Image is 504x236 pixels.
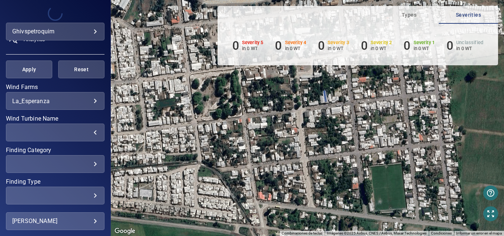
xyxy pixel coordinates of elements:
[285,40,306,45] h6: Severity 4
[6,124,105,141] div: Wind Turbine Name
[6,155,105,173] div: Finding Category
[456,231,502,235] a: Informar un error en el mapa
[456,40,483,45] h6: Unclassified
[361,39,368,53] h6: 0
[6,92,105,110] div: Wind Farms
[328,40,349,45] h6: Severity 3
[361,39,392,53] li: Severity 2
[404,39,410,53] h6: 0
[327,231,427,235] span: Imágenes ©2025 Airbus, CNES / Airbus, Maxar Technologies
[384,10,434,20] span: Types
[6,147,105,153] label: Finding Category
[113,226,137,236] img: Google
[12,26,98,37] div: ghivspetroquim
[6,179,105,185] label: Finding Type
[232,39,239,53] h6: 0
[404,39,435,53] li: Severity 1
[371,46,392,51] p: in 0 WT
[447,39,483,53] li: Severity Unclassified
[113,226,137,236] a: Abrir esta área en Google Maps (se abre en una ventana nueva)
[282,231,322,236] button: Combinaciones de teclas
[414,40,435,45] h6: Severity 1
[6,187,105,204] div: Finding Type
[328,46,349,51] p: in 0 WT
[285,46,306,51] p: in 0 WT
[12,215,98,227] div: [PERSON_NAME]
[275,39,306,53] li: Severity 4
[6,60,52,78] button: Apply
[318,39,349,53] li: Severity 3
[6,116,105,122] label: Wind Turbine Name
[447,39,453,53] h6: 0
[431,231,452,235] a: Condiciones
[456,46,483,51] p: in 0 WT
[242,40,263,45] h6: Severity 5
[6,84,105,90] label: Wind Farms
[443,10,494,20] span: Severities
[15,65,43,74] span: Apply
[6,23,105,40] div: ghivspetroquim
[414,46,435,51] p: in 0 WT
[12,98,98,105] div: La_Esperanza
[318,39,325,53] h6: 0
[67,65,95,74] span: Reset
[242,46,263,51] p: in 0 WT
[275,39,282,53] h6: 0
[232,39,263,53] li: Severity 5
[58,60,105,78] button: Reset
[371,40,392,45] h6: Severity 2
